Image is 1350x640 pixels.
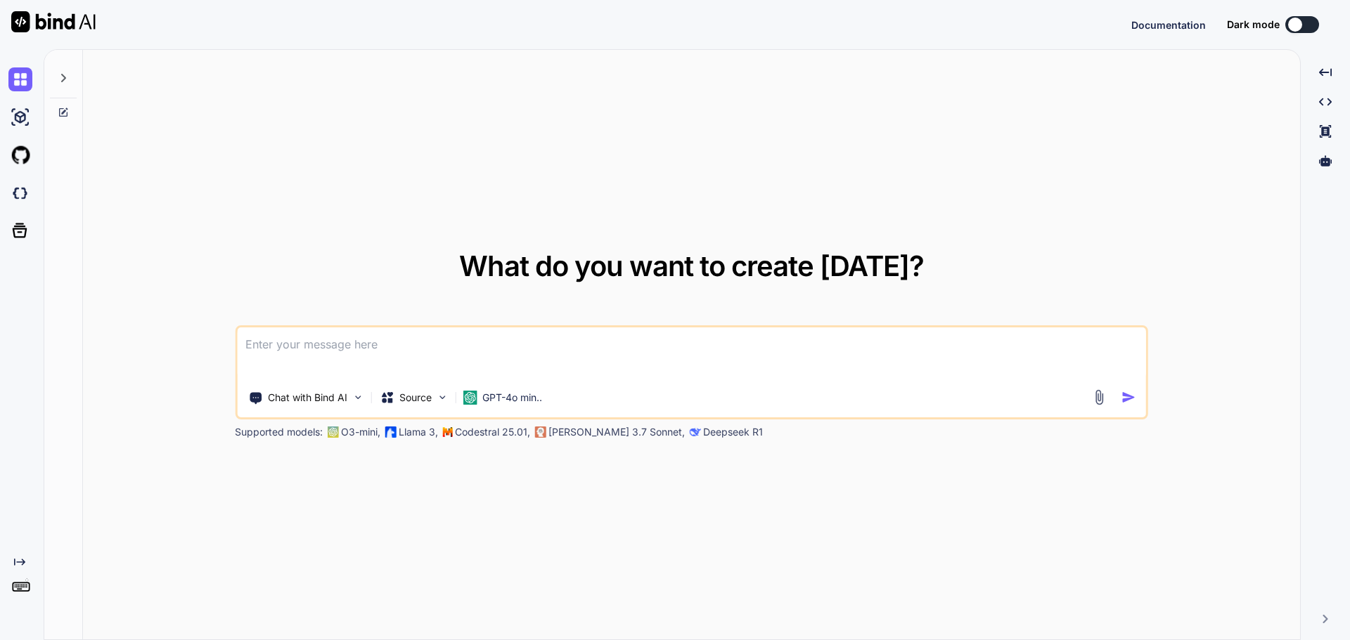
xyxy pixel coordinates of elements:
[268,391,347,405] p: Chat with Bind AI
[341,425,380,439] p: O3-mini,
[436,391,448,403] img: Pick Models
[1121,390,1136,405] img: icon
[8,181,32,205] img: darkCloudIdeIcon
[463,391,477,405] img: GPT-4o mini
[689,426,700,438] img: claude
[1131,19,1206,31] span: Documentation
[8,105,32,129] img: ai-studio
[399,425,438,439] p: Llama 3,
[399,391,432,405] p: Source
[352,391,364,403] img: Pick Tools
[455,425,530,439] p: Codestral 25.01,
[11,11,96,32] img: Bind AI
[534,426,546,438] img: claude
[482,391,542,405] p: GPT-4o min..
[548,425,685,439] p: [PERSON_NAME] 3.7 Sonnet,
[235,425,323,439] p: Supported models:
[8,143,32,167] img: githubLight
[1131,18,1206,32] button: Documentation
[1091,389,1107,405] img: attachment
[327,426,338,438] img: GPT-4
[385,426,396,438] img: Llama2
[703,425,763,439] p: Deepseek R1
[8,67,32,91] img: chat
[442,427,452,437] img: Mistral-AI
[1227,18,1280,32] span: Dark mode
[459,249,924,283] span: What do you want to create [DATE]?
